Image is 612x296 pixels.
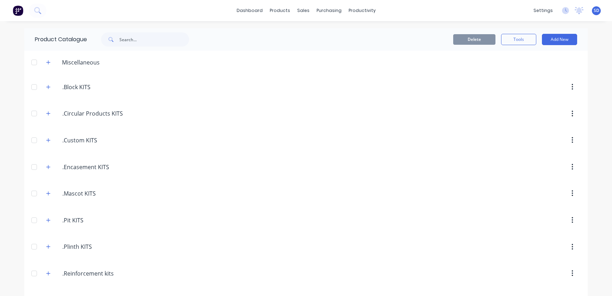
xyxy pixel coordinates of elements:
[345,5,379,16] div: productivity
[13,5,23,16] img: Factory
[594,7,599,14] span: SD
[62,136,146,144] input: Enter category name
[62,242,146,251] input: Enter category name
[266,5,294,16] div: products
[62,163,146,171] input: Enter category name
[62,109,146,118] input: Enter category name
[542,34,577,45] button: Add New
[62,269,146,278] input: Enter category name
[501,34,536,45] button: Tools
[56,58,105,67] div: Miscellaneous
[313,5,345,16] div: purchasing
[62,189,146,198] input: Enter category name
[530,5,556,16] div: settings
[294,5,313,16] div: sales
[24,28,87,51] div: Product Catalogue
[62,83,146,91] input: Enter category name
[233,5,266,16] a: dashboard
[62,216,146,224] input: Enter category name
[453,34,495,45] button: Delete
[119,32,189,47] input: Search...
